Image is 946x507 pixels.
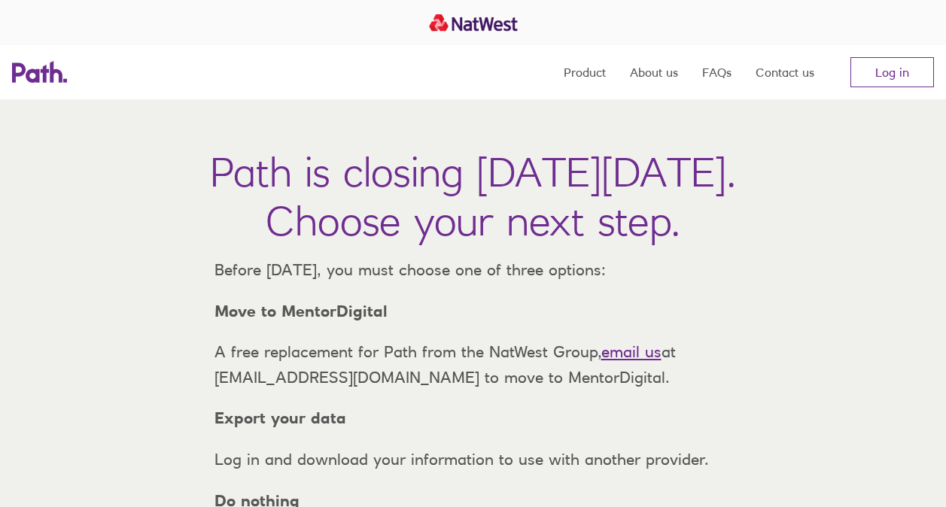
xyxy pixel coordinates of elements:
[702,45,732,99] a: FAQs
[601,342,662,361] a: email us
[756,45,814,99] a: Contact us
[564,45,606,99] a: Product
[214,408,346,427] strong: Export your data
[214,302,388,320] strong: Move to MentorDigital
[202,339,744,390] p: A free replacement for Path from the NatWest Group, at [EMAIL_ADDRESS][DOMAIN_NAME] to move to Me...
[210,147,736,245] h1: Path is closing [DATE][DATE]. Choose your next step.
[630,45,678,99] a: About us
[850,57,934,87] a: Log in
[202,447,744,472] p: Log in and download your information to use with another provider.
[202,257,744,283] p: Before [DATE], you must choose one of three options:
